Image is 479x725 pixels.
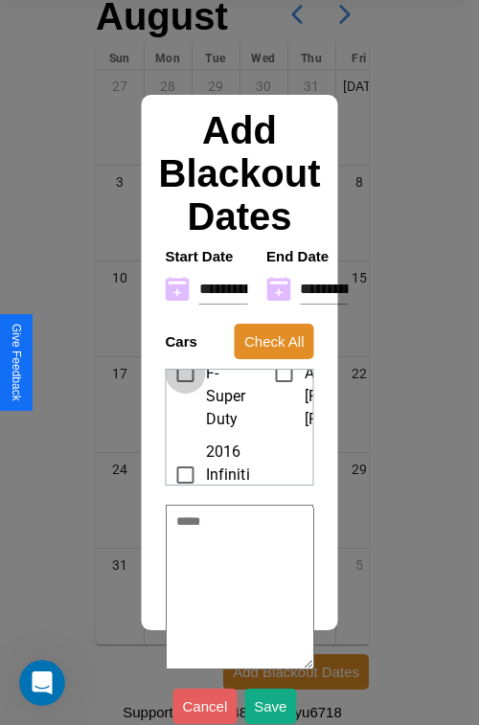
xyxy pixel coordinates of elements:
[173,689,238,724] button: Cancel
[206,316,250,431] span: 2016 Ford F-Super Duty
[305,316,422,431] span: 2024 [PERSON_NAME] A [PERSON_NAME] [PERSON_NAME]
[266,248,349,264] h4: End Date
[156,109,324,238] h2: Add Blackout Dates
[10,324,23,401] div: Give Feedback
[206,441,250,510] span: 2016 Infiniti Q70L
[166,248,248,264] h4: Start Date
[244,689,296,724] button: Save
[166,333,197,350] h4: Cars
[19,660,65,706] iframe: Intercom live chat
[235,324,314,359] button: Check All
